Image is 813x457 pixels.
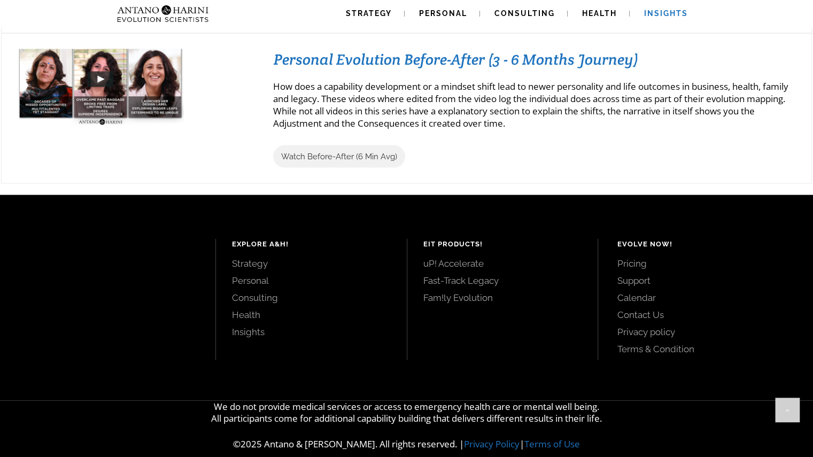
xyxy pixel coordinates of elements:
[232,258,391,269] a: Strategy
[423,239,582,250] h4: EIT Products!
[419,9,467,18] span: Personal
[281,152,397,161] span: Watch Before-After (6 Min Avg)
[494,9,555,18] span: Consulting
[423,258,582,269] a: uP! Accelerate
[17,33,184,127] img: Priety_Baney
[232,275,391,286] a: Personal
[423,292,582,304] a: Fam!ly Evolution
[617,309,789,321] a: Contact Us
[273,145,405,168] a: Watch Before-After (6 Min Avg)
[617,258,789,269] a: Pricing
[232,239,391,250] h4: Explore A&H!
[423,275,582,286] a: Fast-Track Legacy
[232,326,391,338] a: Insights
[617,343,789,355] a: Terms & Condition
[232,309,391,321] a: Health
[346,9,392,18] span: Strategy
[274,50,795,69] h3: Personal Evolution Before-After (3 - 6 Months Journey)
[617,292,789,304] a: Calendar
[617,275,789,286] a: Support
[617,239,789,250] h4: Evolve Now!
[524,438,580,450] a: Terms of Use
[582,9,617,18] span: Health
[464,438,520,450] a: Privacy Policy
[232,292,391,304] a: Consulting
[273,80,796,129] p: How does a capability development or a mindset shift lead to newer personality and life outcomes ...
[644,9,688,18] span: Insights
[617,326,789,338] a: Privacy policy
